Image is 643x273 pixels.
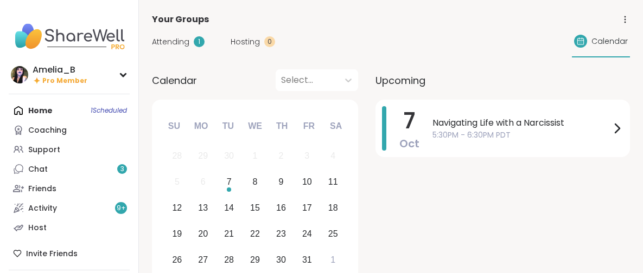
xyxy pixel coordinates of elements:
[295,171,319,194] div: Choose Friday, October 10th, 2025
[295,248,319,271] div: Choose Friday, October 31st, 2025
[28,184,56,194] div: Friends
[224,252,234,267] div: 28
[224,148,234,163] div: 30
[244,248,267,271] div: Choose Wednesday, October 29th, 2025
[295,197,319,220] div: Choose Friday, October 17th, 2025
[278,148,283,163] div: 2
[591,36,628,47] span: Calendar
[399,136,419,151] span: Oct
[321,171,345,194] div: Choose Saturday, October 11th, 2025
[28,164,48,175] div: Chat
[175,174,180,189] div: 5
[270,248,293,271] div: Choose Thursday, October 30th, 2025
[270,197,293,220] div: Choose Thursday, October 16th, 2025
[244,197,267,220] div: Choose Wednesday, October 15th, 2025
[192,171,215,194] div: Not available Monday, October 6th, 2025
[28,203,57,214] div: Activity
[28,223,47,233] div: Host
[9,244,130,263] div: Invite Friends
[270,114,294,138] div: Th
[324,114,348,138] div: Sa
[152,36,189,48] span: Attending
[9,179,130,198] a: Friends
[194,36,205,47] div: 1
[328,226,338,241] div: 25
[120,165,124,174] span: 3
[250,200,260,215] div: 15
[330,252,335,267] div: 1
[270,145,293,168] div: Not available Thursday, October 2nd, 2025
[9,140,130,159] a: Support
[244,171,267,194] div: Choose Wednesday, October 8th, 2025
[9,17,130,55] img: ShareWell Nav Logo
[253,148,258,163] div: 1
[218,197,241,220] div: Choose Tuesday, October 14th, 2025
[165,145,189,168] div: Not available Sunday, September 28th, 2025
[189,114,213,138] div: Mo
[172,148,182,163] div: 28
[9,218,130,237] a: Host
[264,36,275,47] div: 0
[244,145,267,168] div: Not available Wednesday, October 1st, 2025
[243,114,267,138] div: We
[9,159,130,179] a: Chat3
[270,171,293,194] div: Choose Thursday, October 9th, 2025
[192,197,215,220] div: Choose Monday, October 13th, 2025
[302,252,312,267] div: 31
[165,222,189,245] div: Choose Sunday, October 19th, 2025
[276,200,286,215] div: 16
[162,114,186,138] div: Su
[321,197,345,220] div: Choose Saturday, October 18th, 2025
[297,114,321,138] div: Fr
[164,143,346,272] div: month 2025-10
[253,174,258,189] div: 8
[295,222,319,245] div: Choose Friday, October 24th, 2025
[224,200,234,215] div: 14
[152,73,197,88] span: Calendar
[218,171,241,194] div: Choose Tuesday, October 7th, 2025
[302,200,312,215] div: 17
[302,226,312,241] div: 24
[28,145,60,155] div: Support
[224,226,234,241] div: 21
[218,145,241,168] div: Not available Tuesday, September 30th, 2025
[375,73,425,88] span: Upcoming
[192,248,215,271] div: Choose Monday, October 27th, 2025
[295,145,319,168] div: Not available Friday, October 3rd, 2025
[172,252,182,267] div: 26
[321,145,345,168] div: Not available Saturday, October 4th, 2025
[119,127,128,135] iframe: Spotlight
[117,204,126,213] span: 9 +
[165,171,189,194] div: Not available Sunday, October 5th, 2025
[192,145,215,168] div: Not available Monday, September 29th, 2025
[321,248,345,271] div: Choose Saturday, November 1st, 2025
[276,226,286,241] div: 23
[9,120,130,140] a: Coaching
[304,148,309,163] div: 3
[33,64,87,76] div: Amelia_B
[172,200,182,215] div: 12
[321,222,345,245] div: Choose Saturday, October 25th, 2025
[198,148,208,163] div: 29
[328,174,338,189] div: 11
[244,222,267,245] div: Choose Wednesday, October 22nd, 2025
[432,129,610,141] span: 5:30PM - 6:30PM PDT
[278,174,283,189] div: 9
[216,114,240,138] div: Tu
[250,226,260,241] div: 22
[42,76,87,86] span: Pro Member
[330,148,335,163] div: 4
[165,197,189,220] div: Choose Sunday, October 12th, 2025
[218,248,241,271] div: Choose Tuesday, October 28th, 2025
[201,174,206,189] div: 6
[432,116,610,129] span: Navigating Life with a Narcissist
[302,174,312,189] div: 10
[172,226,182,241] div: 19
[270,222,293,245] div: Choose Thursday, October 23rd, 2025
[218,222,241,245] div: Choose Tuesday, October 21st, 2025
[198,200,208,215] div: 13
[165,248,189,271] div: Choose Sunday, October 26th, 2025
[11,66,28,83] img: Amelia_B
[227,174,232,189] div: 7
[9,198,130,218] a: Activity9+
